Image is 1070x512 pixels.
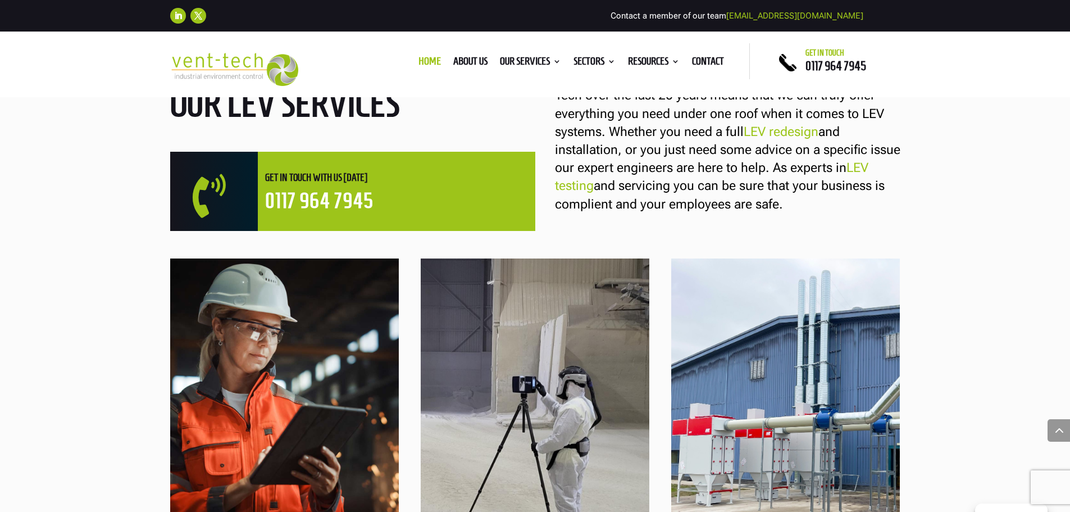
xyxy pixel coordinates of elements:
[744,124,818,139] a: LEV redesign
[573,57,616,70] a: Sectors
[805,48,844,57] span: Get in touch
[611,11,863,21] span: Contact a member of our team
[453,57,488,70] a: About us
[692,57,724,70] a: Contact
[555,160,868,193] a: LEV testing
[170,8,186,24] a: Follow on LinkedIn
[628,57,680,70] a: Resources
[726,11,863,21] a: [EMAIL_ADDRESS][DOMAIN_NAME]
[170,53,299,86] img: 2023-09-27T08_35_16.549ZVENT-TECH---Clear-background
[190,8,206,24] a: Follow on X
[170,85,412,129] h2: Our LEV services
[805,59,866,73] a: 0117 964 7945
[500,57,561,70] a: Our Services
[418,57,441,70] a: Home
[193,174,257,218] span: 
[265,189,374,212] a: 0117 964 7945
[265,172,367,183] span: Get in touch with us [DATE]
[555,51,900,214] p: Vent-Tech is the one stop shop for all your dust and fume extraction needs. The expertise we have...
